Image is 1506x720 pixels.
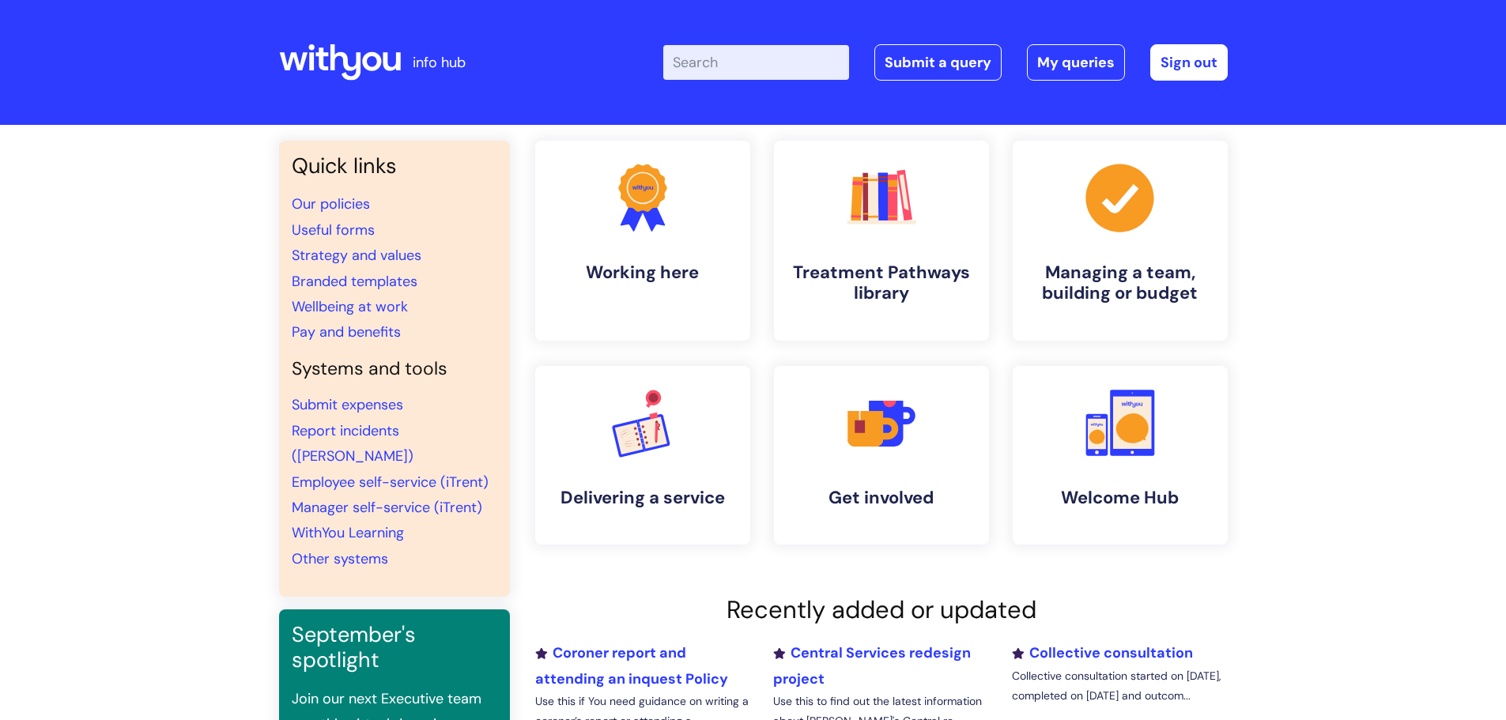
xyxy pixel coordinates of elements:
[787,262,976,304] h4: Treatment Pathways library
[787,488,976,508] h4: Get involved
[292,473,489,492] a: Employee self-service (iTrent)
[292,153,497,179] h3: Quick links
[1150,44,1228,81] a: Sign out
[413,50,466,75] p: info hub
[663,44,1228,81] div: | -
[548,488,738,508] h4: Delivering a service
[292,297,408,316] a: Wellbeing at work
[1025,262,1215,304] h4: Managing a team, building or budget
[1025,488,1215,508] h4: Welcome Hub
[292,272,417,291] a: Branded templates
[874,44,1002,81] a: Submit a query
[292,246,421,265] a: Strategy and values
[1012,666,1227,706] p: Collective consultation started on [DATE], completed on [DATE] and outcom...
[292,549,388,568] a: Other systems
[292,322,401,341] a: Pay and benefits
[663,45,849,80] input: Search
[535,595,1228,624] h2: Recently added or updated
[292,421,413,466] a: Report incidents ([PERSON_NAME])
[1027,44,1125,81] a: My queries
[292,358,497,380] h4: Systems and tools
[774,366,989,545] a: Get involved
[548,262,738,283] h4: Working here
[535,141,750,341] a: Working here
[1013,366,1228,545] a: Welcome Hub
[292,498,482,517] a: Manager self-service (iTrent)
[292,622,497,673] h3: September's spotlight
[1013,141,1228,341] a: Managing a team, building or budget
[535,366,750,545] a: Delivering a service
[535,643,728,688] a: Coroner report and attending an inquest Policy
[292,395,403,414] a: Submit expenses
[292,221,375,239] a: Useful forms
[773,643,971,688] a: Central Services redesign project
[774,141,989,341] a: Treatment Pathways library
[1012,643,1193,662] a: Collective consultation
[292,194,370,213] a: Our policies
[292,523,404,542] a: WithYou Learning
